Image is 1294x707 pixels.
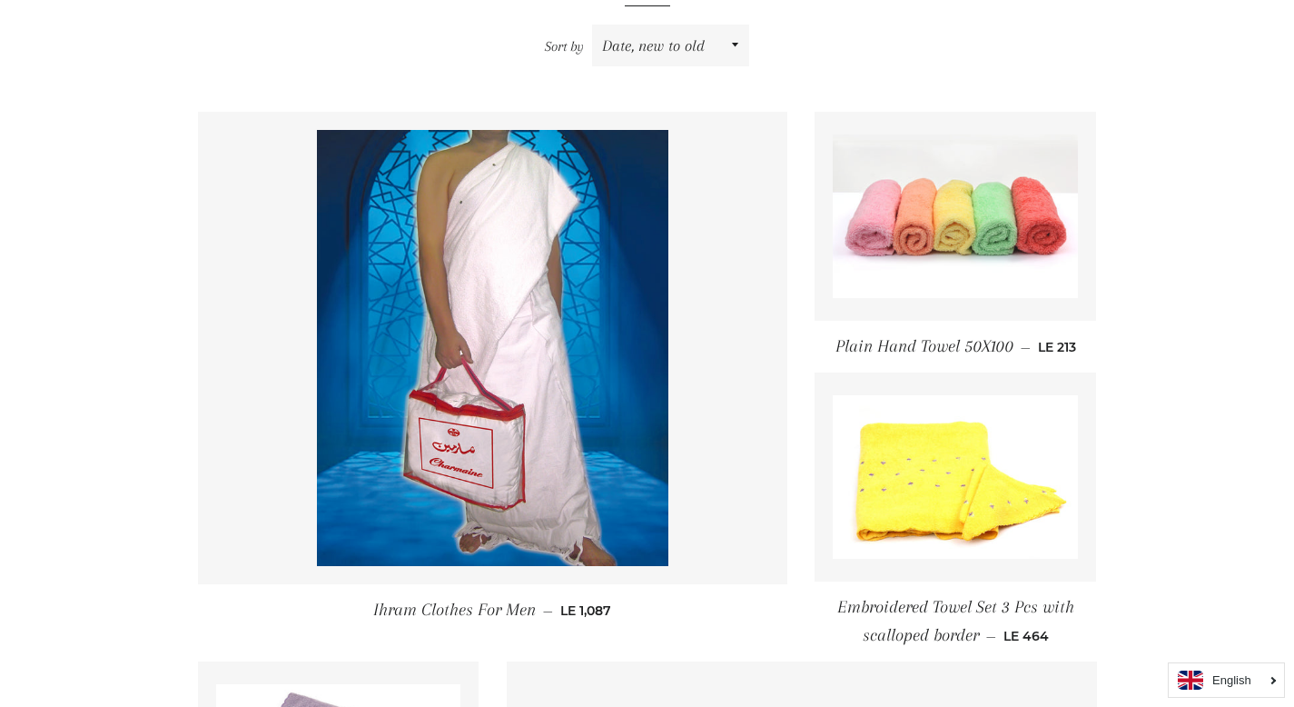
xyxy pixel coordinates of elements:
[198,584,788,636] a: Ihram Clothes For Men — LE 1,087
[545,38,584,55] span: Sort by
[373,600,536,620] span: Ihram Clothes For Men
[837,597,1074,645] span: Embroidered Towel Set 3 Pcs with scalloped border
[560,602,611,619] span: LE 1,087
[1021,339,1031,355] span: —
[986,628,996,644] span: —
[1212,674,1251,686] i: English
[543,602,553,619] span: —
[835,336,1013,356] span: Plain Hand Towel 50X100
[1003,628,1049,644] span: LE 464
[815,582,1096,662] a: Embroidered Towel Set 3 Pcs with scalloped border — LE 464
[1178,671,1275,690] a: English
[1038,339,1076,355] span: LE 213
[815,321,1096,373] a: Plain Hand Towel 50X100 — LE 213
